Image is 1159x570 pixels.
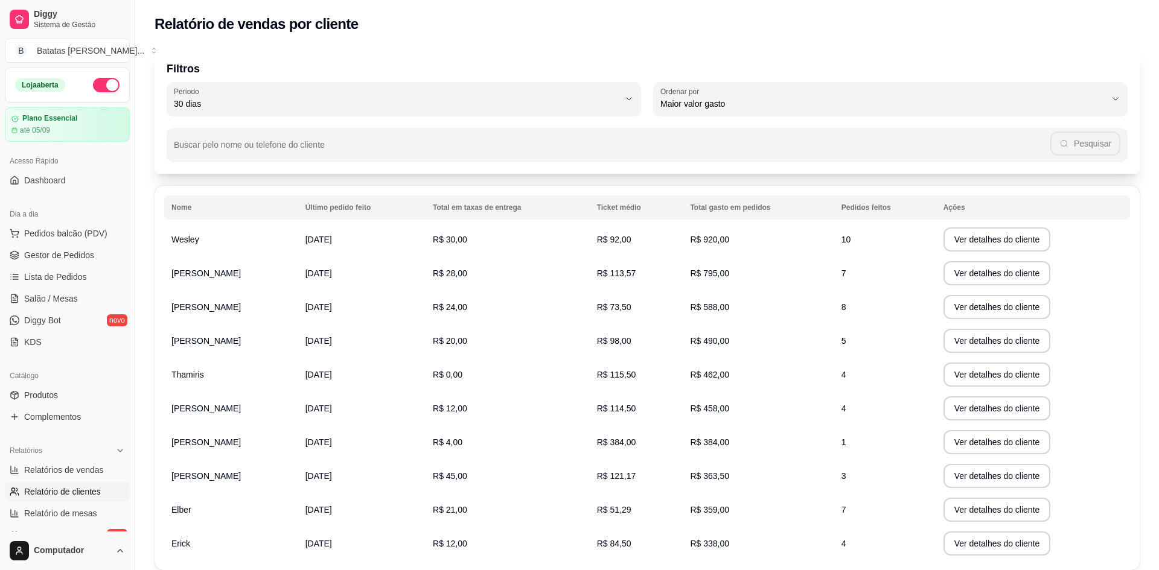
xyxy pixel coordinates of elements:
th: Ações [936,195,1130,220]
span: Pedidos balcão (PDV) [24,227,107,239]
a: Diggy Botnovo [5,311,130,330]
span: Relatórios de vendas [24,464,104,476]
label: Ordenar por [660,86,703,97]
span: [DATE] [305,268,332,278]
span: R$ 92,00 [597,235,631,244]
button: Ver detalhes do cliente [943,295,1051,319]
span: R$ 114,50 [597,404,636,413]
a: Complementos [5,407,130,426]
a: Relatório de clientes [5,482,130,501]
a: Salão / Mesas [5,289,130,308]
article: até 05/09 [20,125,50,135]
div: Catálogo [5,366,130,385]
span: R$ 45,00 [433,471,467,481]
button: Ver detalhes do cliente [943,261,1051,285]
span: Relatório de mesas [24,507,97,519]
span: R$ 12,00 [433,539,467,548]
button: Ver detalhes do cliente [943,464,1051,488]
span: Complementos [24,411,81,423]
button: Computador [5,536,130,565]
span: Relatório de clientes [24,486,101,498]
span: R$ 51,29 [597,505,631,515]
span: R$ 0,00 [433,370,462,379]
button: Ver detalhes do cliente [943,227,1051,252]
span: Relatórios [10,446,42,455]
button: Ver detalhes do cliente [943,363,1051,387]
th: Ticket médio [590,195,683,220]
span: Relatório de fidelidade [24,529,108,541]
span: Elber [171,505,191,515]
span: R$ 363,50 [690,471,729,481]
span: Erick [171,539,190,548]
button: Alterar Status [93,78,120,92]
span: 7 [841,505,846,515]
a: Relatórios de vendas [5,460,130,480]
span: R$ 384,00 [690,437,729,447]
span: R$ 458,00 [690,404,729,413]
span: 7 [841,268,846,278]
span: R$ 98,00 [597,336,631,346]
span: R$ 4,00 [433,437,462,447]
span: R$ 462,00 [690,370,729,379]
div: Loja aberta [15,78,65,92]
a: Gestor de Pedidos [5,245,130,265]
span: R$ 338,00 [690,539,729,548]
span: [PERSON_NAME] [171,437,241,447]
span: 1 [841,437,846,447]
div: Dia a dia [5,204,130,224]
span: R$ 384,00 [597,437,636,447]
span: Thamiris [171,370,204,379]
p: Filtros [167,60,1128,77]
span: R$ 30,00 [433,235,467,244]
span: [DATE] [305,471,332,481]
span: [DATE] [305,437,332,447]
span: R$ 490,00 [690,336,729,346]
span: Maior valor gasto [660,98,1106,110]
button: Ver detalhes do cliente [943,498,1051,522]
span: R$ 113,57 [597,268,636,278]
th: Total em taxas de entrega [426,195,590,220]
article: Plano Essencial [22,114,77,123]
span: R$ 20,00 [433,336,467,346]
span: R$ 359,00 [690,505,729,515]
span: Produtos [24,389,58,401]
span: [PERSON_NAME] [171,471,241,481]
span: [PERSON_NAME] [171,302,241,312]
span: 5 [841,336,846,346]
span: R$ 121,17 [597,471,636,481]
span: [PERSON_NAME] [171,336,241,346]
span: Diggy [34,9,125,20]
span: 10 [841,235,851,244]
span: R$ 28,00 [433,268,467,278]
span: R$ 795,00 [690,268,729,278]
button: Ordenar porMaior valor gasto [653,82,1128,116]
span: 4 [841,539,846,548]
a: Produtos [5,385,130,405]
span: 30 dias [174,98,619,110]
span: R$ 84,50 [597,539,631,548]
span: [DATE] [305,235,332,244]
span: R$ 21,00 [433,505,467,515]
span: Lista de Pedidos [24,271,87,283]
span: [DATE] [305,370,332,379]
span: 8 [841,302,846,312]
th: Total gasto em pedidos [683,195,834,220]
button: Ver detalhes do cliente [943,531,1051,556]
span: B [15,45,27,57]
span: R$ 24,00 [433,302,467,312]
button: Ver detalhes do cliente [943,396,1051,420]
span: [DATE] [305,336,332,346]
div: Batatas [PERSON_NAME] ... [37,45,144,57]
span: Wesley [171,235,199,244]
span: [DATE] [305,404,332,413]
span: R$ 73,50 [597,302,631,312]
span: 3 [841,471,846,481]
span: [DATE] [305,539,332,548]
th: Último pedido feito [298,195,426,220]
span: Sistema de Gestão [34,20,125,30]
span: [DATE] [305,302,332,312]
span: 4 [841,370,846,379]
span: R$ 588,00 [690,302,729,312]
a: DiggySistema de Gestão [5,5,130,34]
label: Período [174,86,203,97]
